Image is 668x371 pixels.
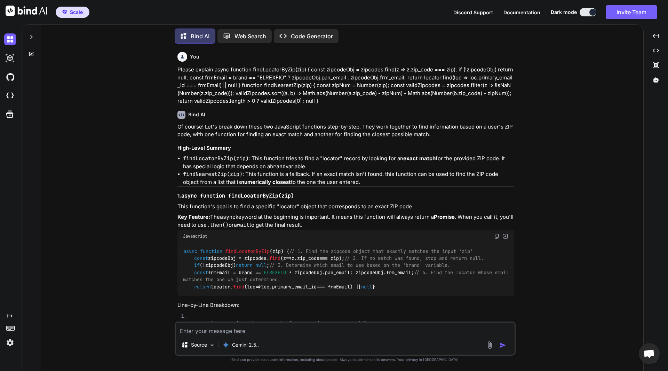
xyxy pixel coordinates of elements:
span: zip_code [297,255,319,261]
span: findLocatorByZip [225,248,270,254]
p: Bind can provide inaccurate information, including about people. Always double-check its answers.... [175,357,516,362]
img: settings [4,337,16,349]
button: Documentation [503,9,540,16]
span: Documentation [503,9,540,15]
span: if [194,262,200,269]
strong: exact match [403,155,436,162]
code: .then() [207,222,229,229]
code: async [220,214,236,221]
p: Source [191,341,207,348]
p: This function's goal is to find a specific "locator" object that corresponds to an exact ZIP code. [177,203,514,211]
h3: 1. [177,192,514,200]
code: findLocatorByZip(zip) [183,155,249,162]
span: return [194,284,211,290]
span: Discord Support [453,9,493,15]
button: Invite Team [606,5,657,19]
span: loc [247,284,255,290]
p: Gemini 2.5.. [232,341,259,348]
span: Dark mode [551,9,577,16]
button: premiumScale [56,7,89,18]
span: // 1. Find the zipcode object that exactly matches the input 'zip' [289,248,473,254]
span: const [194,255,208,261]
img: copy [494,233,500,239]
img: Open in Browser [502,233,509,239]
button: Discord Support [453,9,493,16]
span: function [200,248,222,254]
li: : This function tries to find a "locator" record by looking for an for the provided ZIP code. It ... [183,155,514,170]
span: z [283,255,286,261]
strong: Promise [434,214,455,220]
img: Bind AI [6,6,47,16]
p: Web Search [234,32,266,40]
span: => [283,255,292,261]
code: await [234,222,249,229]
span: null [361,284,372,290]
code: async function findLocatorByZip(zip) [181,192,294,199]
img: cloudideIcon [4,90,16,102]
code: brand [270,163,286,170]
img: darkChat [4,33,16,45]
h6: Bind AI [188,111,205,118]
li: : This function is a fallback. If an exact match isn't found, this function can be used to find t... [183,170,514,186]
span: async [183,248,197,254]
span: // 3. Determine which email to use based on the 'brand' variable. [269,262,450,269]
span: null [255,262,267,269]
span: zip [272,248,281,254]
img: attachment [486,341,494,349]
span: find [233,284,244,290]
img: Gemini 2.5 Pro [222,341,229,348]
p: Of course! Let's break down these two JavaScript functions step-by-step. They work together to fi... [177,123,514,139]
p: Bind AI [191,32,209,40]
span: frm_email [386,269,411,276]
img: darkAi-studio [4,52,16,64]
span: // 4. Find the locator whose email matches the one we just determined. [183,269,511,283]
code: findNearestZip(zip) [183,171,242,178]
p: Please explain async function findLocatorByZip(zip) { const zipcodeObj = zipcodes.find(z => z.zip... [177,66,514,105]
code: const zipcodeObj = zipcodes.find(z => z.zip_code === zip); [189,320,370,327]
strong: numerically closest [241,179,291,185]
span: "ELREXFIO" [261,269,289,276]
img: premium [62,10,67,14]
p: The keyword at the beginning is important. It means this function will always return a . When you... [177,213,514,229]
span: const [194,269,208,276]
span: Scale [70,9,83,16]
span: Javascript [183,233,207,239]
div: Open chat [639,343,660,364]
h4: Line-by-Line Breakdown: [177,301,514,309]
p: Code Generator [291,32,333,40]
img: githubDark [4,71,16,83]
span: find [269,255,280,261]
h6: You [190,53,199,60]
span: pan_email [325,269,350,276]
span: => [247,284,261,290]
img: icon [499,342,506,349]
code: ( ) { zipcodeObj = zipcodes. ( z. === zip); (!zipcodeObj) ; frmEmail = brand == ? zipcodeObj. : z... [183,248,511,291]
span: primary_email_id [272,284,317,290]
img: Pick Models [209,342,215,348]
strong: Key Feature: [177,214,210,220]
span: return [236,262,253,269]
h3: High-Level Summary [177,144,514,152]
span: // 2. If no match was found, stop and return null. [344,255,484,261]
